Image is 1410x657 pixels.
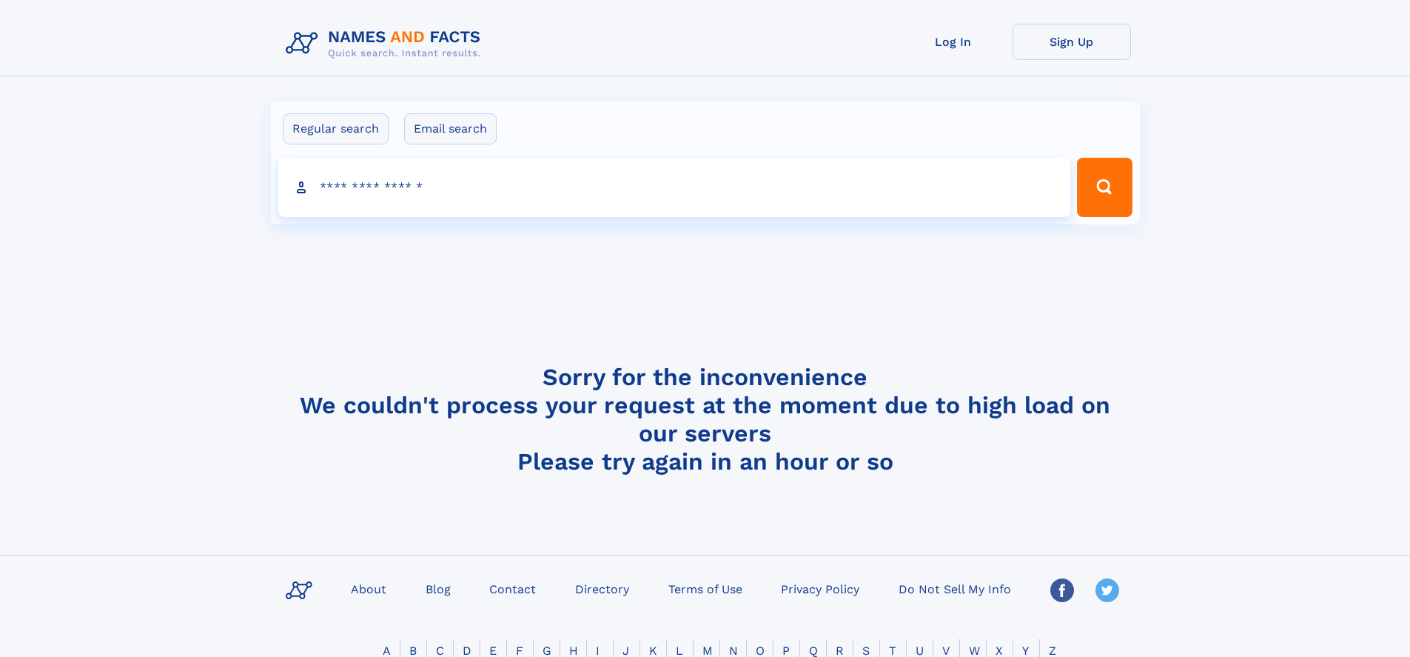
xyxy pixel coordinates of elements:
a: Terms of Use [662,578,748,599]
a: Blog [420,578,457,599]
button: Search Button [1077,158,1132,217]
a: Directory [569,578,635,599]
label: Regular search [283,113,389,144]
a: About [345,578,392,599]
input: search input [278,158,1071,217]
label: Email search [404,113,497,144]
a: Sign Up [1013,24,1131,60]
img: Logo Names and Facts [280,24,493,64]
a: Privacy Policy [775,578,865,599]
h4: Sorry for the inconvenience We couldn't process your request at the moment due to high load on ou... [280,363,1131,476]
a: Do Not Sell My Info [893,578,1017,599]
img: Facebook [1050,578,1074,602]
img: Twitter [1095,578,1119,602]
a: Contact [483,578,542,599]
a: Log In [894,24,1013,60]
